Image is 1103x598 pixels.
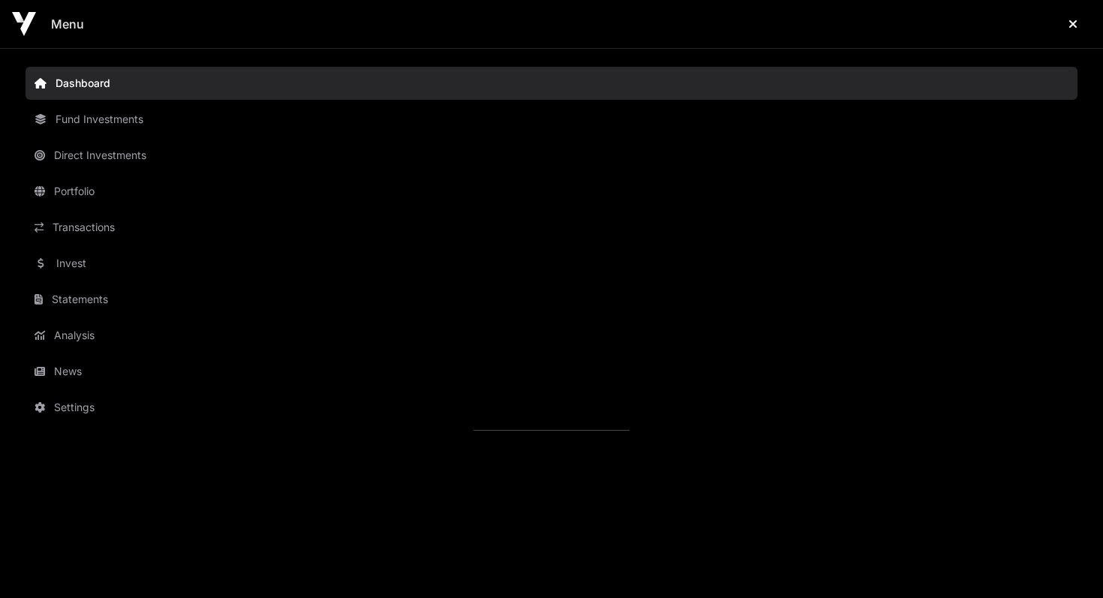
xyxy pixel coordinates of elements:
[1028,526,1103,598] iframe: Chat Widget
[26,355,1077,388] a: News
[26,247,1077,280] a: Invest
[26,283,1077,316] a: Statements
[26,211,1077,244] a: Transactions
[26,391,1077,424] a: Settings
[26,67,1077,100] a: Dashboard
[26,139,1077,172] a: Direct Investments
[51,15,84,33] h2: Menu
[26,175,1077,208] a: Portfolio
[26,103,1077,136] a: Fund Investments
[12,12,36,36] img: Icehouse Ventures Logo
[1055,9,1091,39] button: Close
[26,319,1077,352] a: Analysis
